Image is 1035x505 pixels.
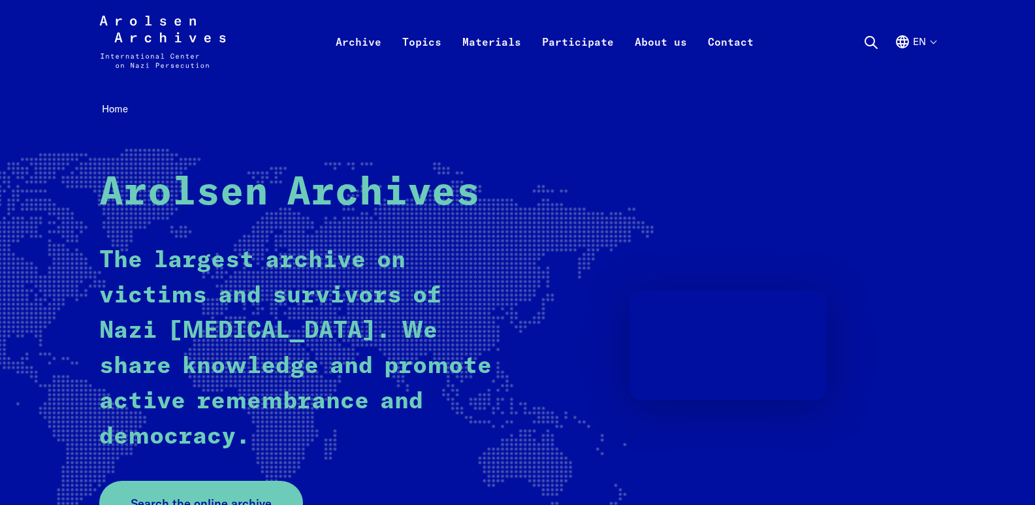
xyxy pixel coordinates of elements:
nav: Primary [325,16,764,68]
a: Contact [697,31,764,84]
strong: Arolsen Archives [99,174,480,213]
span: Home [102,103,128,115]
a: Materials [452,31,532,84]
nav: Breadcrumb [99,99,936,120]
a: Topics [392,31,452,84]
a: About us [624,31,697,84]
p: The largest archive on victims and survivors of Nazi [MEDICAL_DATA]. We share knowledge and promo... [99,243,495,455]
a: Archive [325,31,392,84]
a: Participate [532,31,624,84]
button: English, language selection [895,34,936,81]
